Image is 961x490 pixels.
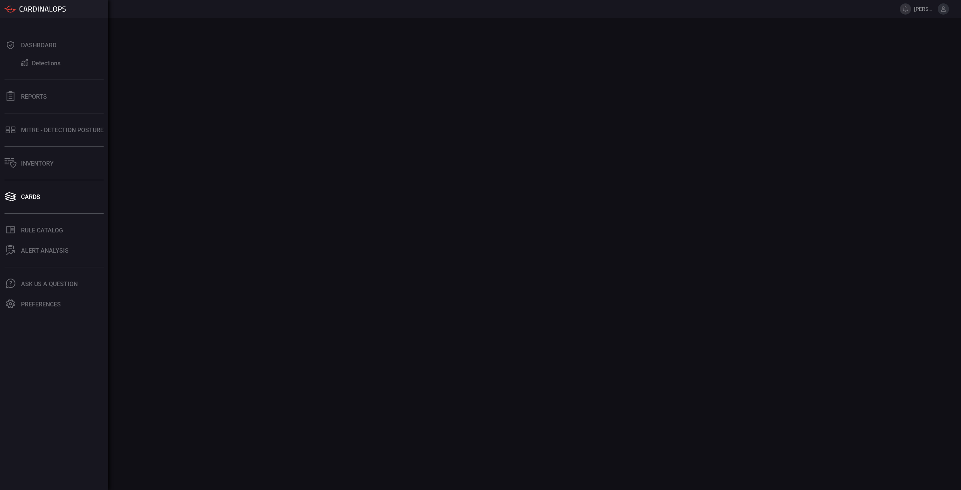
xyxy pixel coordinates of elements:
div: Dashboard [21,42,56,49]
div: Inventory [21,160,54,167]
div: Cards [21,193,40,201]
div: MITRE - Detection Posture [21,127,104,134]
span: [PERSON_NAME].[PERSON_NAME] [914,6,935,12]
div: Rule Catalog [21,227,63,234]
div: Ask Us A Question [21,280,78,288]
div: Preferences [21,301,61,308]
div: Detections [32,60,60,67]
div: Reports [21,93,47,100]
div: ALERT ANALYSIS [21,247,69,254]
